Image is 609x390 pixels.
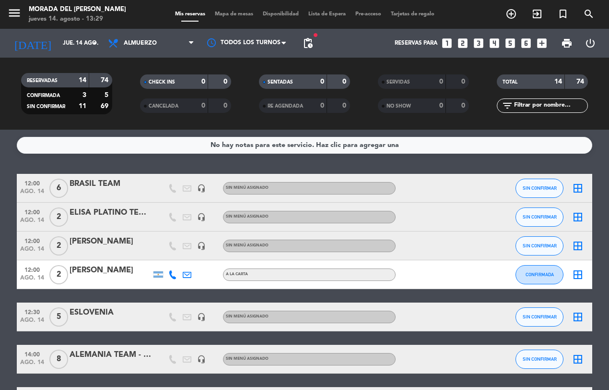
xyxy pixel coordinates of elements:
span: RE AGENDADA [268,104,303,109]
button: SIN CONFIRMAR [515,236,563,256]
span: fiber_manual_record [313,32,318,38]
i: headset_mic [197,355,206,364]
div: No hay notas para este servicio. Haz clic para agregar una [211,140,399,151]
i: exit_to_app [531,8,543,20]
strong: 14 [554,78,562,85]
strong: 0 [223,102,229,109]
strong: 74 [576,78,586,85]
span: SIN CONFIRMAR [523,356,557,362]
span: 8 [49,350,68,369]
i: headset_mic [197,313,206,321]
span: 12:00 [20,177,44,188]
span: Pre-acceso [351,12,386,17]
strong: 0 [342,102,348,109]
span: SIN CONFIRMAR [27,104,65,109]
i: looks_3 [472,37,485,49]
span: ago. 14 [20,246,44,257]
span: CANCELADA [149,104,178,109]
span: ago. 14 [20,317,44,328]
button: SIN CONFIRMAR [515,207,563,227]
button: menu [7,6,22,24]
div: LOG OUT [578,29,602,58]
i: search [583,8,595,20]
i: headset_mic [197,213,206,221]
span: A LA CARTA [226,272,248,276]
span: Mis reservas [170,12,210,17]
span: 2 [49,236,68,256]
div: jueves 14. agosto - 13:29 [29,14,126,24]
button: SIN CONFIRMAR [515,307,563,327]
span: Mapa de mesas [210,12,258,17]
div: [PERSON_NAME] [70,235,151,248]
div: ALEMANIA TEAM - TARDE POR CARRERA [70,349,151,361]
strong: 0 [320,102,324,109]
span: Reservas para [395,40,437,47]
div: Morada del [PERSON_NAME] [29,5,126,14]
button: SIN CONFIRMAR [515,179,563,198]
i: turned_in_not [557,8,569,20]
span: Sin menú asignado [226,215,269,219]
span: RESERVADAS [27,78,58,83]
i: border_all [572,240,584,252]
span: 2 [49,207,68,227]
strong: 0 [439,102,443,109]
span: NO SHOW [386,104,411,109]
span: Sin menú asignado [226,315,269,318]
strong: 0 [439,78,443,85]
i: arrow_drop_down [89,37,101,49]
span: ago. 14 [20,359,44,370]
span: TOTAL [503,80,517,85]
div: ELISA PLATINO TEAM [70,207,151,219]
button: CONFIRMADA [515,265,563,284]
span: Disponibilidad [258,12,304,17]
span: SERVIDAS [386,80,410,85]
i: looks_4 [488,37,501,49]
i: border_all [572,269,584,280]
strong: 0 [342,78,348,85]
span: Almuerzo [124,40,157,47]
span: CHECK INS [149,80,175,85]
span: 12:00 [20,264,44,275]
div: [PERSON_NAME] [70,264,151,277]
input: Filtrar por nombre... [513,100,587,111]
span: SIN CONFIRMAR [523,214,557,219]
strong: 0 [223,78,229,85]
strong: 11 [79,103,86,110]
span: SIN CONFIRMAR [523,185,557,191]
span: pending_actions [302,37,314,49]
span: SIN CONFIRMAR [523,243,557,248]
span: ago. 14 [20,188,44,199]
i: border_all [572,353,584,365]
i: looks_6 [520,37,532,49]
i: looks_5 [504,37,516,49]
span: 12:00 [20,235,44,246]
span: CONFIRMADA [27,93,60,98]
span: Tarjetas de regalo [386,12,439,17]
i: border_all [572,211,584,223]
strong: 3 [82,92,86,98]
span: 14:00 [20,348,44,359]
i: headset_mic [197,242,206,250]
span: CONFIRMADA [526,272,554,277]
button: SIN CONFIRMAR [515,350,563,369]
strong: 0 [461,78,467,85]
span: Sin menú asignado [226,244,269,247]
span: Sin menú asignado [226,186,269,190]
span: 12:30 [20,306,44,317]
i: looks_two [457,37,469,49]
span: ago. 14 [20,275,44,286]
span: ago. 14 [20,217,44,228]
strong: 74 [101,77,110,84]
span: Sin menú asignado [226,357,269,361]
strong: 0 [320,78,324,85]
span: Lista de Espera [304,12,351,17]
i: filter_list [502,100,513,111]
strong: 0 [461,102,467,109]
i: add_circle_outline [505,8,517,20]
span: SIN CONFIRMAR [523,314,557,319]
div: BRASIL TEAM [70,178,151,190]
i: looks_one [441,37,453,49]
i: power_settings_new [585,37,596,49]
strong: 5 [105,92,110,98]
i: menu [7,6,22,20]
